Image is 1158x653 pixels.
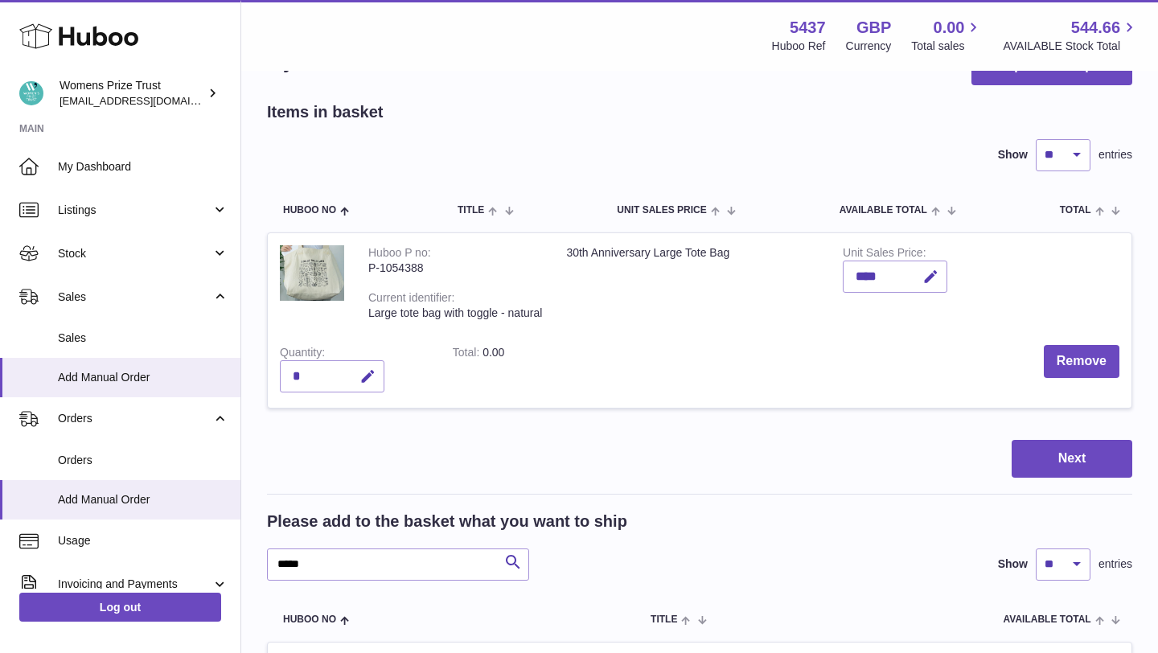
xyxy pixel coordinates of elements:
[58,159,228,175] span: My Dashboard
[58,411,211,426] span: Orders
[58,577,211,592] span: Invoicing and Payments
[368,261,542,276] div: P-1054388
[58,331,228,346] span: Sales
[368,306,542,321] div: Large tote bag with toggle - natural
[58,453,228,468] span: Orders
[58,290,211,305] span: Sales
[453,346,482,363] label: Total
[1098,147,1132,162] span: entries
[368,246,431,263] div: Huboo P no
[58,370,228,385] span: Add Manual Order
[911,39,983,54] span: Total sales
[280,346,325,363] label: Quantity
[1071,17,1120,39] span: 544.66
[58,246,211,261] span: Stock
[1012,440,1132,478] button: Next
[58,203,211,218] span: Listings
[1003,39,1139,54] span: AVAILABLE Stock Total
[840,205,927,216] span: AVAILABLE Total
[1004,614,1091,625] span: AVAILABLE Total
[267,511,627,532] h2: Please add to the basket what you want to ship
[856,17,891,39] strong: GBP
[1060,205,1091,216] span: Total
[60,94,236,107] span: [EMAIL_ADDRESS][DOMAIN_NAME]
[651,614,677,625] span: Title
[843,246,926,263] label: Unit Sales Price
[267,101,384,123] h2: Items in basket
[998,556,1028,572] label: Show
[58,492,228,507] span: Add Manual Order
[58,533,228,548] span: Usage
[911,17,983,54] a: 0.00 Total sales
[283,614,336,625] span: Huboo no
[368,291,454,308] div: Current identifier
[482,346,504,359] span: 0.00
[617,205,706,216] span: Unit Sales Price
[19,593,221,622] a: Log out
[19,81,43,105] img: info@womensprizeforfiction.co.uk
[1003,17,1139,54] a: 544.66 AVAILABLE Stock Total
[280,245,344,302] img: 30th Anniversary Large Tote Bag
[458,205,484,216] span: Title
[998,147,1028,162] label: Show
[846,39,892,54] div: Currency
[934,17,965,39] span: 0.00
[554,233,831,333] td: 30th Anniversary Large Tote Bag
[1044,345,1119,378] button: Remove
[60,78,204,109] div: Womens Prize Trust
[772,39,826,54] div: Huboo Ref
[283,205,336,216] span: Huboo no
[1098,556,1132,572] span: entries
[790,17,826,39] strong: 5437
